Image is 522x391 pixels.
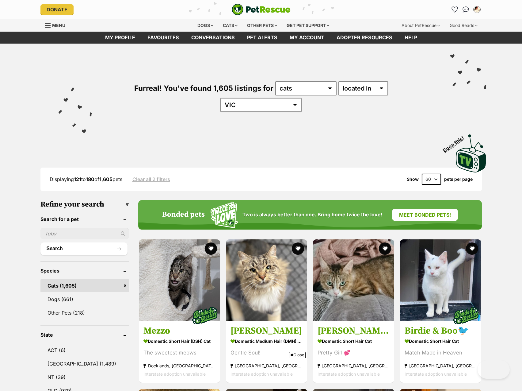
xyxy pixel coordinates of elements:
[405,372,467,377] span: Interstate adoption unavailable
[231,325,303,337] h3: [PERSON_NAME]
[134,84,273,93] span: Furreal! You've found 1,605 listings for
[99,176,112,182] strong: 1,605
[162,211,205,219] h4: Bonded pets
[231,349,303,357] div: Gentle Soul!
[219,19,242,32] div: Cats
[282,19,333,32] div: Get pet support
[189,300,220,331] img: bonded besties
[442,131,470,153] span: Boop this!
[289,352,306,358] span: Close
[397,19,444,32] div: About PetRescue
[318,325,390,337] h3: [PERSON_NAME] 🌹
[40,200,129,209] h3: Refine your search
[400,321,481,383] a: Birdie & Boo🐦 Domestic Short Hair Cat Match Made in Heaven [GEOGRAPHIC_DATA], [GEOGRAPHIC_DATA] I...
[141,32,185,44] a: Favourites
[40,228,129,239] input: Toby
[451,300,481,331] img: bonded besties
[456,129,486,174] a: Boop this!
[450,5,460,14] a: Favourites
[450,5,482,14] ul: Account quick links
[185,32,241,44] a: conversations
[478,360,510,379] iframe: Help Scout Beacon - Open
[52,23,65,28] span: Menu
[193,19,218,32] div: Dogs
[143,325,215,337] h3: Mezzo
[139,321,220,383] a: Mezzo Domestic Short Hair (DSH) Cat The sweetest meows Docklands, [GEOGRAPHIC_DATA] Interstate ad...
[232,4,291,15] a: PetRescue
[40,371,129,384] a: NT (39)
[132,176,170,182] a: Clear all 2 filters
[143,337,215,346] strong: Domestic Short Hair (DSH) Cat
[313,239,394,321] img: Hollie 🌹 - Domestic Short Hair Cat
[99,32,141,44] a: My profile
[463,6,469,13] img: chat-41dd97257d64d25036548639549fe6c8038ab92f7586957e7f3b1b290dea8141.svg
[405,362,477,370] strong: [GEOGRAPHIC_DATA], [GEOGRAPHIC_DATA]
[40,4,74,15] a: Donate
[407,177,419,182] span: Show
[231,337,303,346] strong: Domestic Medium Hair (DMH) Cat
[392,209,458,221] a: Meet bonded pets!
[456,134,486,172] img: PetRescue TV logo
[40,268,129,273] header: Species
[241,32,284,44] a: Pet alerts
[318,337,390,346] strong: Domestic Short Hair Cat
[313,321,394,383] a: [PERSON_NAME] 🌹 Domestic Short Hair Cat Pretty Girl 💕 [GEOGRAPHIC_DATA], [GEOGRAPHIC_DATA] Inters...
[474,6,480,13] img: Jessica Morgan profile pic
[143,362,215,370] strong: Docklands, [GEOGRAPHIC_DATA]
[318,349,390,357] div: Pretty Girl 💕
[211,202,238,228] img: Squiggle
[40,332,129,338] header: State
[292,242,304,255] button: favourite
[405,337,477,346] strong: Domestic Short Hair Cat
[405,349,477,357] div: Match Made in Heaven
[398,32,423,44] a: Help
[379,242,391,255] button: favourite
[472,5,482,14] button: My account
[226,239,307,321] img: Esmeralda - Domestic Medium Hair (DMH) Cat
[466,242,478,255] button: favourite
[461,5,471,14] a: Conversations
[242,212,382,218] span: Two is always better than one. Bring home twice the love!
[232,4,291,15] img: logo-cat-932fe2b9b8326f06289b0f2fb663e598f794de774fb13d1741a6617ecf9a85b4.svg
[444,177,473,182] label: pets per page
[40,242,128,255] button: Search
[45,19,70,30] a: Menu
[150,360,373,388] iframe: Advertisement
[318,372,380,377] span: Interstate adoption unavailable
[400,239,481,321] img: Birdie & Boo🐦 - Domestic Short Hair Cat
[405,325,477,337] h3: Birdie & Boo🐦
[318,362,390,370] strong: [GEOGRAPHIC_DATA], [GEOGRAPHIC_DATA]
[40,344,129,357] a: ACT (6)
[226,321,307,383] a: [PERSON_NAME] Domestic Medium Hair (DMH) Cat Gentle Soul! [GEOGRAPHIC_DATA], [GEOGRAPHIC_DATA] In...
[40,306,129,319] a: Other Pets (218)
[139,239,220,321] img: Mezzo - Domestic Short Hair (DSH) Cat
[74,176,81,182] strong: 121
[243,19,281,32] div: Other pets
[143,372,206,377] span: Interstate adoption unavailable
[445,19,482,32] div: Good Reads
[40,279,129,292] a: Cats (1,605)
[40,293,129,306] a: Dogs (661)
[284,32,330,44] a: My account
[40,216,129,222] header: Search for a pet
[143,349,215,357] div: The sweetest meows
[205,242,217,255] button: favourite
[40,357,129,370] a: [GEOGRAPHIC_DATA] (1,489)
[86,176,94,182] strong: 180
[50,176,122,182] span: Displaying to of pets
[330,32,398,44] a: Adopter resources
